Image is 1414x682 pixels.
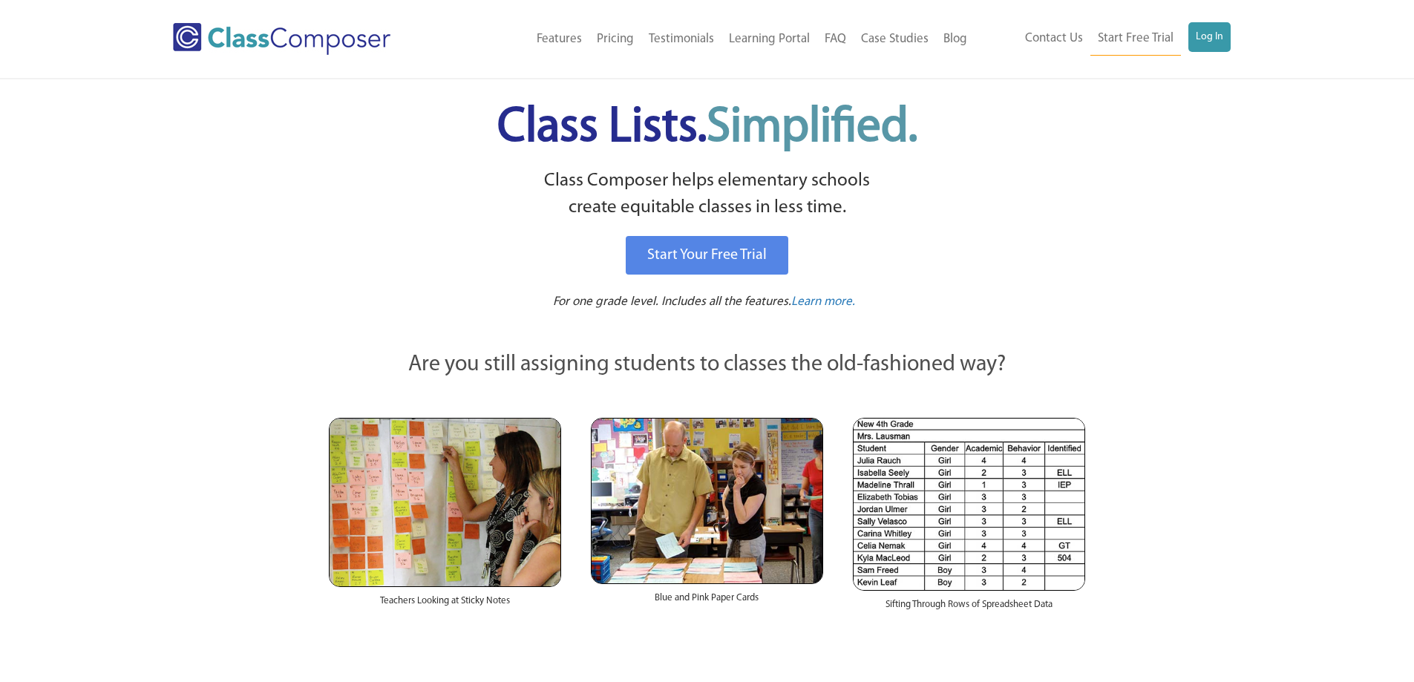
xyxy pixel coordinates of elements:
img: Class Composer [173,23,390,55]
img: Blue and Pink Paper Cards [591,418,823,583]
div: Teachers Looking at Sticky Notes [329,587,561,623]
a: Learn more. [791,293,855,312]
a: Start Your Free Trial [626,236,788,275]
div: Sifting Through Rows of Spreadsheet Data [853,591,1085,626]
a: Testimonials [641,23,721,56]
a: Log In [1188,22,1231,52]
a: Learning Portal [721,23,817,56]
nav: Header Menu [975,22,1231,56]
span: For one grade level. Includes all the features. [553,295,791,308]
nav: Header Menu [451,23,975,56]
span: Class Lists. [497,104,917,152]
p: Are you still assigning students to classes the old-fashioned way? [329,349,1086,381]
a: Case Studies [854,23,936,56]
p: Class Composer helps elementary schools create equitable classes in less time. [327,168,1088,222]
a: Features [529,23,589,56]
img: Spreadsheets [853,418,1085,591]
a: Contact Us [1018,22,1090,55]
span: Learn more. [791,295,855,308]
img: Teachers Looking at Sticky Notes [329,418,561,587]
a: FAQ [817,23,854,56]
div: Blue and Pink Paper Cards [591,584,823,620]
a: Pricing [589,23,641,56]
a: Start Free Trial [1090,22,1181,56]
a: Blog [936,23,975,56]
span: Simplified. [707,104,917,152]
span: Start Your Free Trial [647,248,767,263]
